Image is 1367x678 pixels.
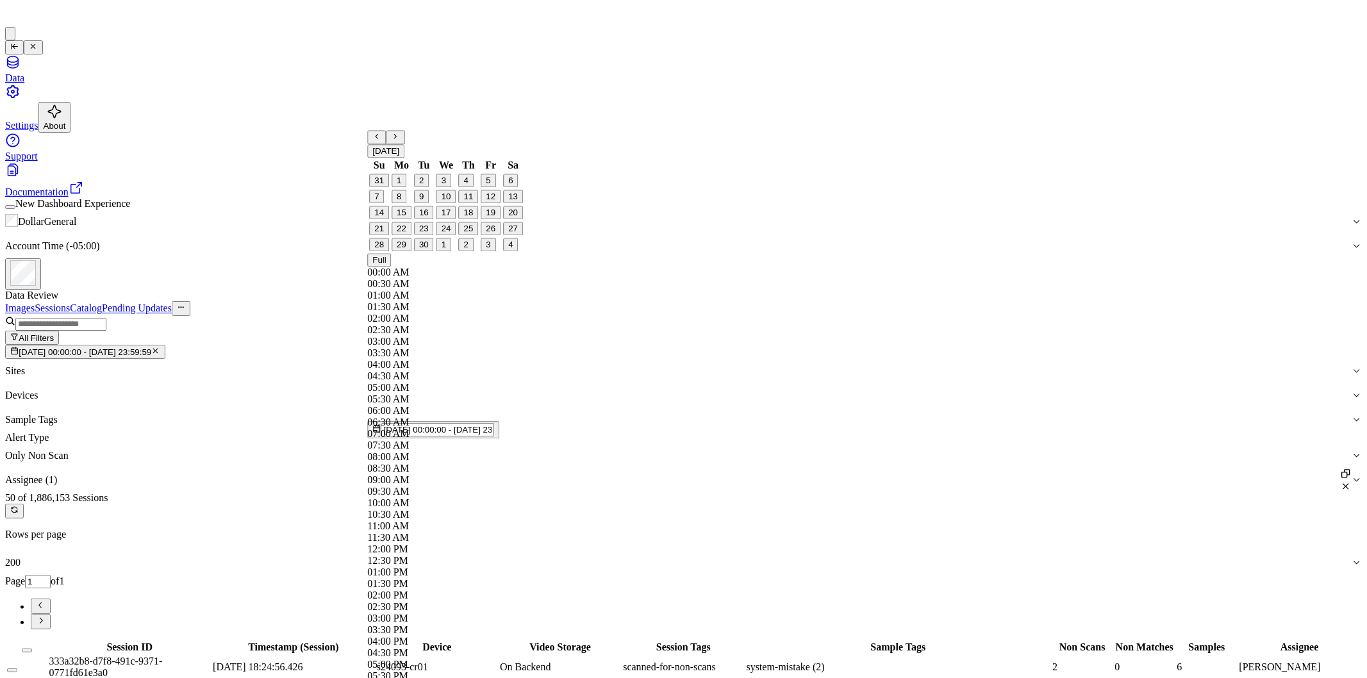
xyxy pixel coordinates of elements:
[35,303,70,314] a: Sessions
[458,160,479,172] th: Thursday
[7,668,17,672] button: Select row
[367,429,527,440] div: 07:00 AM
[367,313,527,325] div: 02:00 AM
[367,602,527,613] div: 02:30 PM
[436,206,456,220] button: Wednesday, September 17th, 2025
[369,206,389,220] button: Sunday, September 14th, 2025, selected
[369,222,389,236] button: Sunday, September 21st, 2025
[367,254,391,267] button: Full
[367,463,527,475] div: 08:30 AM
[367,383,527,394] div: 05:00 AM
[503,206,523,220] button: Saturday, September 20th, 2025
[31,599,51,614] button: Go to previous page
[5,40,24,54] button: Toggle Navigation
[367,440,527,452] div: 07:30 AM
[367,648,527,659] div: 04:30 PM
[459,174,474,188] button: Thursday, September 4th, 2025
[367,406,527,417] div: 06:00 AM
[22,649,32,652] button: Select all
[1239,641,1361,654] th: Assignee
[481,206,501,220] button: Friday, September 19th, 2025
[367,556,527,567] div: 12:30 PM
[386,130,405,144] button: Go to the Next Month
[413,160,435,172] th: Tuesday
[481,238,495,252] button: Friday, October 3rd, 2025
[414,222,434,236] button: Tuesday, September 23rd, 2025
[481,174,495,188] button: Friday, September 5th, 2025
[500,661,620,673] div: On Backend
[436,222,456,236] button: Wednesday, September 24th, 2025
[369,174,389,188] button: Sunday, August 31st, 2025
[367,360,527,371] div: 04:00 AM
[31,614,51,629] button: Go to next page
[367,590,527,602] div: 02:00 PM
[5,331,59,345] button: All Filters
[1177,641,1238,654] th: Samples
[367,302,527,313] div: 01:30 AM
[5,599,1362,629] nav: pagination
[38,102,71,133] button: About
[367,371,527,383] div: 04:30 AM
[19,347,151,357] span: [DATE] 00:00:00 - [DATE] 23:59:59
[1177,661,1182,672] span: 6
[1239,661,1321,672] span: [PERSON_NAME]
[503,190,523,204] button: Saturday, September 13th, 2025, selected
[1114,661,1120,672] span: 0
[367,498,527,509] div: 10:00 AM
[367,348,527,360] div: 03:30 AM
[367,567,527,579] div: 01:00 PM
[367,325,527,336] div: 02:30 AM
[747,661,825,672] span: system-mistake (2)
[503,174,518,188] button: Saturday, September 6th, 2025
[367,336,527,348] div: 03:00 AM
[367,625,527,636] div: 03:30 PM
[367,486,527,498] div: 09:30 AM
[623,661,716,672] span: scanned-for-non-scans
[480,160,501,172] th: Friday
[48,641,211,654] th: Session ID
[367,579,527,590] div: 01:30 PM
[499,641,621,654] th: Video Storage
[70,303,102,314] a: Catalog
[414,238,434,252] button: Tuesday, September 30th, 2025
[5,84,1362,131] a: Settings
[392,190,406,204] button: Monday, September 8th, 2025
[481,190,501,204] button: Friday, September 12th, 2025, selected
[5,162,1362,197] a: Documentation
[213,661,302,672] span: [DATE] 18:24:56.426
[5,54,1362,83] a: Data
[367,145,404,158] button: [DATE]
[5,290,1362,301] div: Data Review
[367,659,527,671] div: 05:00 PM
[49,656,162,678] span: 333a32b8-d7f8-491c-9371-0771fd61e3a0
[459,206,479,220] button: Thursday, September 18th, 2025
[436,190,456,204] button: Wednesday, September 10th, 2025
[5,345,165,359] button: [DATE] 00:00:00 - [DATE] 23:59:59
[503,238,518,252] button: Saturday, October 4th, 2025
[5,529,1362,540] p: Rows per page
[369,160,390,172] th: Sunday
[367,636,527,648] div: 04:00 PM
[367,544,527,556] div: 12:00 PM
[367,452,527,463] div: 08:00 AM
[367,130,386,144] button: Go to the Previous Month
[392,206,411,220] button: Monday, September 15th, 2025
[367,533,527,544] div: 11:30 AM
[367,613,527,625] div: 03:00 PM
[369,238,389,252] button: Sunday, September 28th, 2025
[367,509,527,521] div: 10:30 AM
[367,158,525,254] table: September 2025
[481,222,501,236] button: Friday, September 26th, 2025
[1114,641,1175,654] th: Non Matches
[367,279,527,290] div: 00:30 AM
[503,222,523,236] button: Saturday, September 27th, 2025
[367,290,527,302] div: 01:00 AM
[746,641,1051,654] th: Sample Tags
[5,575,25,586] span: Page
[622,641,744,654] th: Session Tags
[51,575,64,586] span: of 1
[5,198,1362,210] div: New Dashboard Experience
[459,238,474,252] button: Thursday, October 2nd, 2025
[414,190,429,204] button: Tuesday, September 9th, 2025
[5,492,108,503] span: 50 of 1,886,153 Sessions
